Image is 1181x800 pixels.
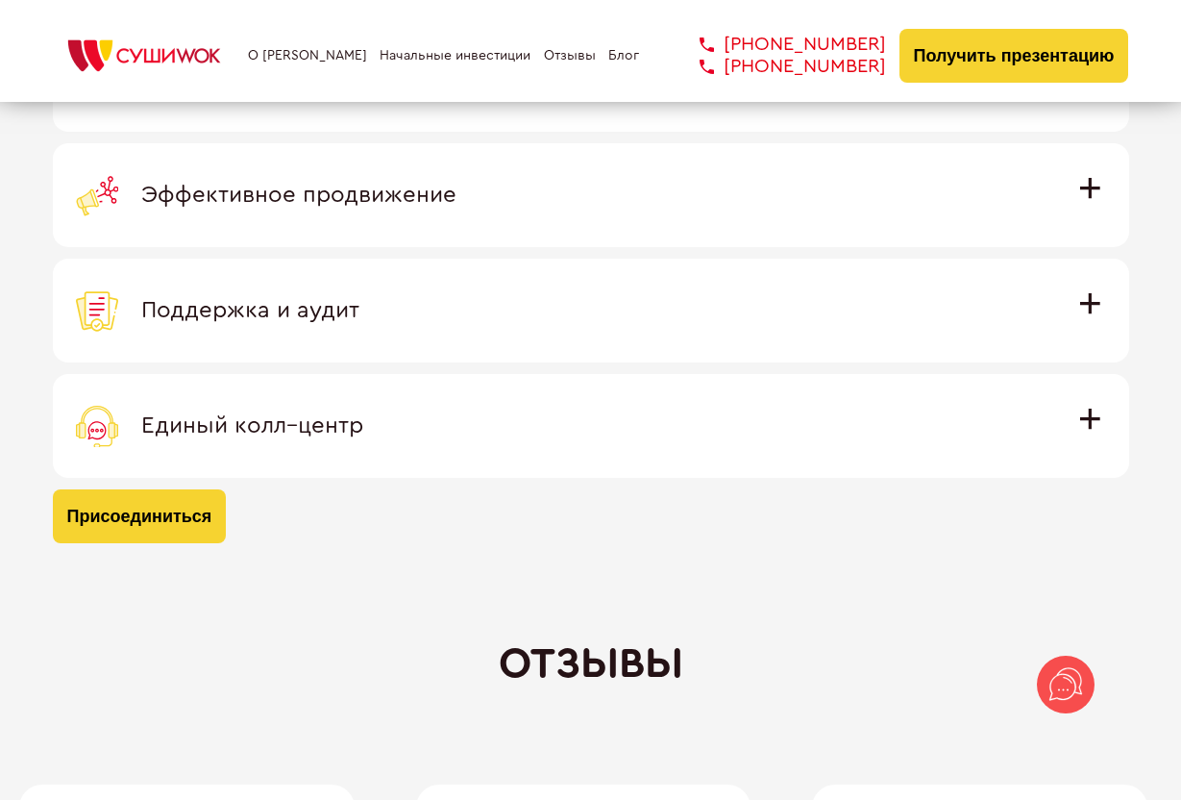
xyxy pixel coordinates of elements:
[544,48,596,63] a: Отзывы
[899,29,1129,83] button: Получить презентацию
[141,184,456,207] span: Эффективное продвижение
[53,489,227,543] button: Присоединиться
[141,414,363,437] span: Единый колл–центр
[53,35,235,77] img: СУШИWOK
[380,48,530,63] a: Начальные инвестиции
[248,48,367,63] a: О [PERSON_NAME]
[608,48,639,63] a: Блог
[671,56,886,78] a: [PHONE_NUMBER]
[141,299,359,322] span: Поддержка и аудит
[671,34,886,56] a: [PHONE_NUMBER]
